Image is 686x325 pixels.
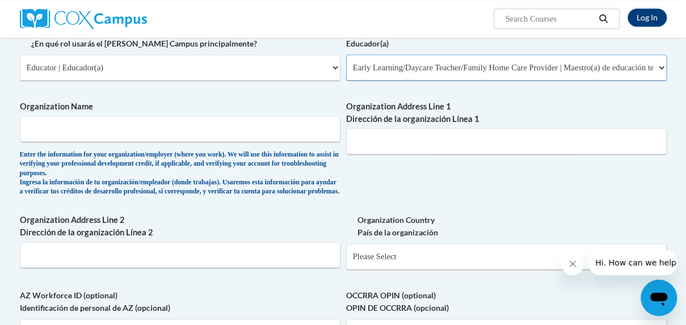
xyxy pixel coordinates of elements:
[346,214,667,239] label: Organization Country País de la organización
[346,100,667,125] label: Organization Address Line 1 Dirección de la organización Línea 1
[20,150,340,197] div: Enter the information for your organization/employer (where you work). We will use this informati...
[346,289,667,314] label: OCCRRA OPIN (optional) OPIN DE OCCRRA (opcional)
[20,116,340,142] input: Metadata input
[20,214,340,239] label: Organization Address Line 2 Dirección de la organización Línea 2
[346,128,667,154] input: Metadata input
[588,250,677,275] iframe: Message from company
[20,289,340,314] label: AZ Workforce ID (optional) Identificación de personal de AZ (opcional)
[504,12,595,26] input: Search Courses
[628,9,667,27] a: Log In
[641,280,677,316] iframe: Button to launch messaging window
[561,252,584,275] iframe: Close message
[20,100,340,113] label: Organization Name
[20,242,340,268] input: Metadata input
[595,12,612,26] button: Search
[20,9,147,29] img: Cox Campus
[7,8,92,17] span: Hi. How can we help?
